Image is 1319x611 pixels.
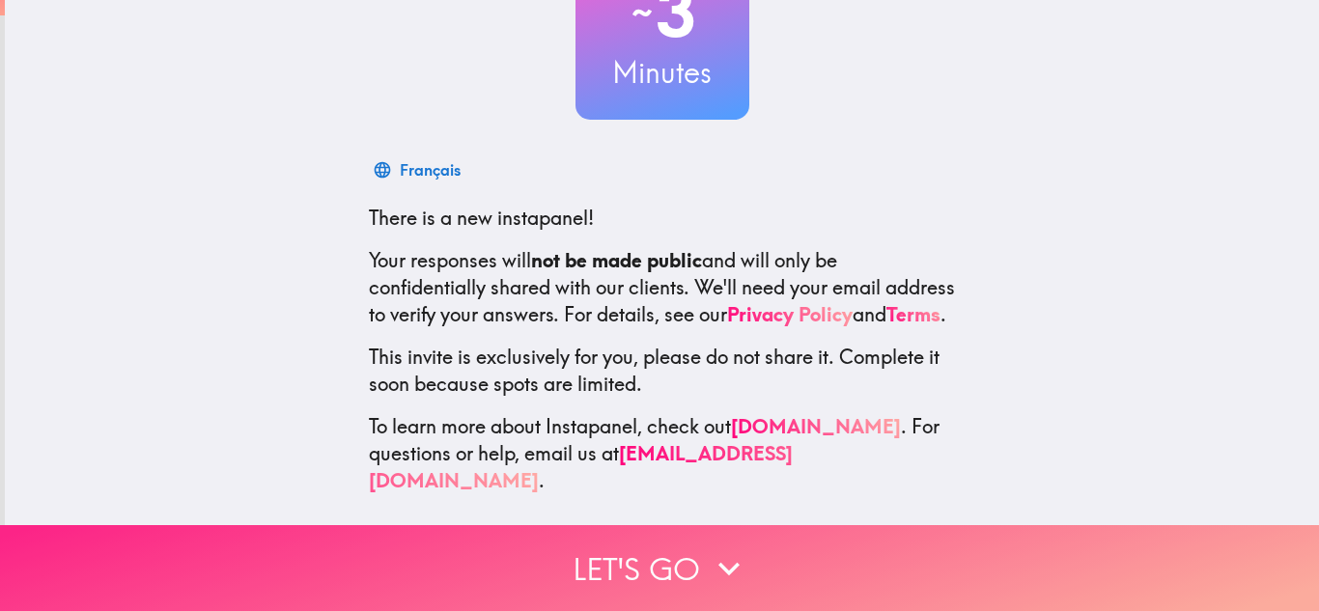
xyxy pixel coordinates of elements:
[369,247,956,328] p: Your responses will and will only be confidentially shared with our clients. We'll need your emai...
[369,413,956,494] p: To learn more about Instapanel, check out . For questions or help, email us at .
[531,248,702,272] b: not be made public
[369,151,468,189] button: Français
[369,344,956,398] p: This invite is exclusively for you, please do not share it. Complete it soon because spots are li...
[731,414,901,438] a: [DOMAIN_NAME]
[369,441,793,492] a: [EMAIL_ADDRESS][DOMAIN_NAME]
[727,302,853,326] a: Privacy Policy
[575,52,749,93] h3: Minutes
[886,302,940,326] a: Terms
[400,156,461,183] div: Français
[369,206,594,230] span: There is a new instapanel!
